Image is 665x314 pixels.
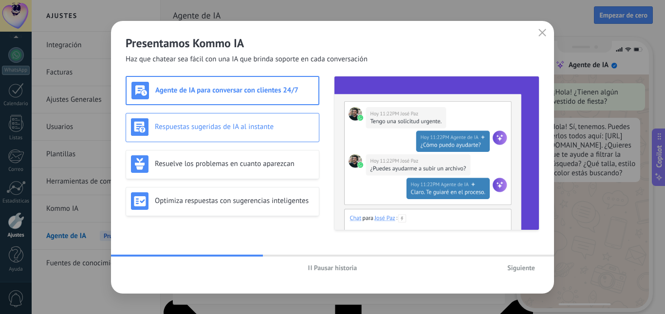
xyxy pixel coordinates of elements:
button: Pausar historia [304,260,362,275]
h3: Resuelve los problemas en cuanto aparezcan [155,159,314,168]
span: Haz que chatear sea fácil con una IA que brinda soporte en cada conversación [126,55,368,64]
h3: Respuestas sugeridas de IA al instante [155,122,314,131]
span: Pausar historia [314,264,357,271]
h2: Presentamos Kommo IA [126,36,539,51]
h3: Agente de IA para conversar con clientes 24/7 [155,86,314,95]
h3: Optimiza respuestas con sugerencias inteligentes [155,196,314,205]
span: Siguiente [507,264,535,271]
button: Siguiente [503,260,539,275]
